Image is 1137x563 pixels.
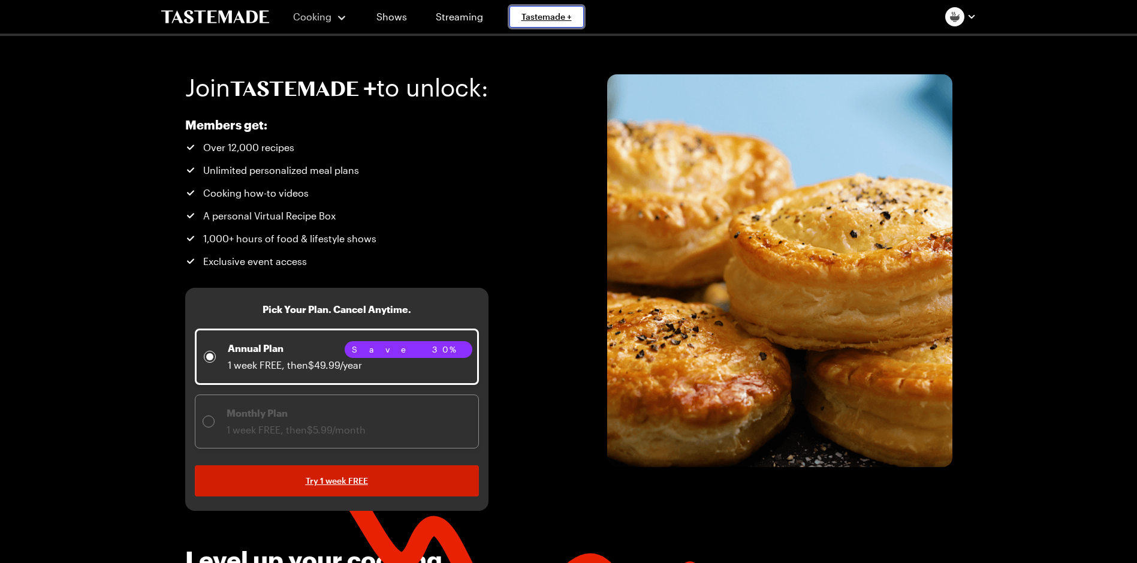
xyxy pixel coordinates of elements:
span: Cooking [293,11,331,22]
a: Tastemade + [509,6,584,28]
p: Annual Plan [228,341,362,356]
span: Exclusive event access [203,254,307,269]
span: A personal Virtual Recipe Box [203,209,336,223]
a: Try 1 week FREE [195,465,479,496]
button: Cooking [293,2,348,31]
span: Try 1 week FREE [306,475,368,487]
p: Monthly Plan [227,406,366,420]
h3: Pick Your Plan. Cancel Anytime. [263,302,411,317]
span: Cooking how-to videos [203,186,309,200]
img: Profile picture [945,7,964,26]
span: 1,000+ hours of food & lifestyle shows [203,231,376,246]
h2: Members get: [185,118,454,132]
span: Tastemade + [521,11,572,23]
span: Unlimited personalized meal plans [203,163,359,177]
span: 1 week FREE, then $5.99/month [227,424,366,435]
a: To Tastemade Home Page [161,10,269,24]
span: Over 12,000 recipes [203,140,294,155]
h1: Join to unlock: [185,74,488,101]
span: Save 30% [352,344,465,355]
span: 1 week FREE, then $49.99/year [228,359,362,371]
ul: Tastemade+ Annual subscription benefits [185,140,454,269]
button: Profile picture [945,7,976,26]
